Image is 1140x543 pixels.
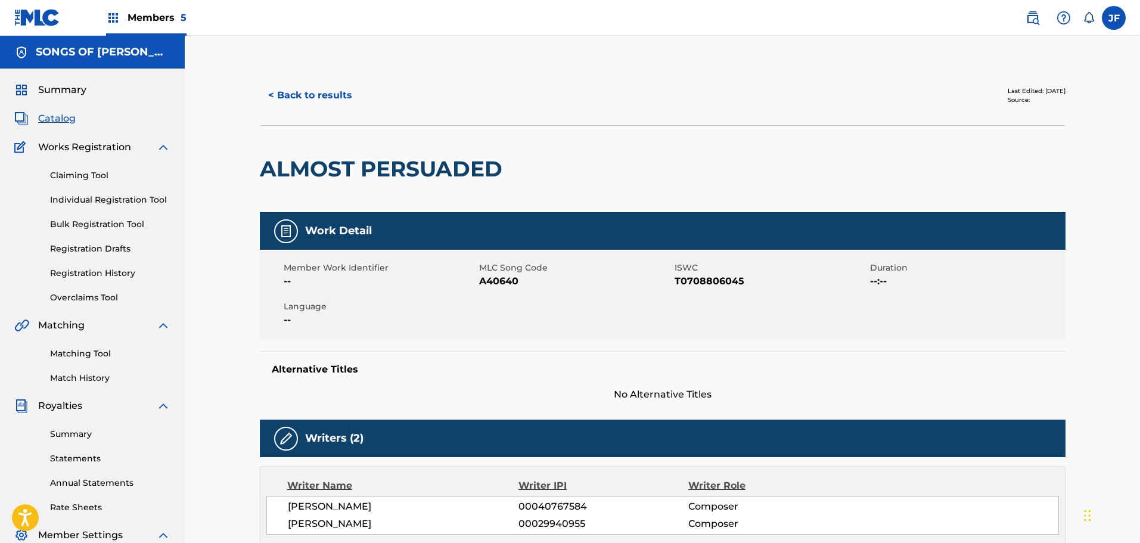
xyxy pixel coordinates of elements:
[156,528,170,542] img: expand
[305,432,364,445] h5: Writers (2)
[156,318,170,333] img: expand
[1021,6,1045,30] a: Public Search
[181,12,187,23] span: 5
[156,140,170,154] img: expand
[14,9,60,26] img: MLC Logo
[50,501,170,514] a: Rate Sheets
[14,83,86,97] a: SummarySummary
[50,243,170,255] a: Registration Drafts
[284,300,476,313] span: Language
[479,262,672,274] span: MLC Song Code
[688,499,843,514] span: Composer
[50,452,170,465] a: Statements
[128,11,187,24] span: Members
[14,399,29,413] img: Royalties
[1008,95,1066,104] div: Source:
[688,517,843,531] span: Composer
[50,428,170,440] a: Summary
[14,45,29,60] img: Accounts
[50,372,170,384] a: Match History
[1057,11,1071,25] img: help
[50,347,170,360] a: Matching Tool
[1107,357,1140,453] iframe: Resource Center
[260,156,508,182] h2: ALMOST PERSUADED
[50,194,170,206] a: Individual Registration Tool
[156,399,170,413] img: expand
[279,432,293,446] img: Writers
[284,274,476,288] span: --
[870,274,1063,288] span: --:--
[518,499,688,514] span: 00040767584
[288,499,519,514] span: [PERSON_NAME]
[38,111,76,126] span: Catalog
[260,80,361,110] button: < Back to results
[1052,6,1076,30] div: Help
[288,517,519,531] span: [PERSON_NAME]
[50,218,170,231] a: Bulk Registration Tool
[14,140,30,154] img: Works Registration
[518,479,688,493] div: Writer IPI
[675,262,867,274] span: ISWC
[50,477,170,489] a: Annual Statements
[1026,11,1040,25] img: search
[272,364,1054,376] h5: Alternative Titles
[14,83,29,97] img: Summary
[1102,6,1126,30] div: User Menu
[1008,86,1066,95] div: Last Edited: [DATE]
[38,140,131,154] span: Works Registration
[50,169,170,182] a: Claiming Tool
[14,111,29,126] img: Catalog
[284,262,476,274] span: Member Work Identifier
[305,224,372,238] h5: Work Detail
[50,267,170,280] a: Registration History
[1084,498,1091,533] div: Drag
[106,11,120,25] img: Top Rightsholders
[287,479,519,493] div: Writer Name
[50,291,170,304] a: Overclaims Tool
[36,45,170,59] h5: SONGS OF GLENN SUTTON
[284,313,476,327] span: --
[1080,486,1140,543] iframe: Chat Widget
[688,479,843,493] div: Writer Role
[518,517,688,531] span: 00029940955
[870,262,1063,274] span: Duration
[479,274,672,288] span: A40640
[38,528,123,542] span: Member Settings
[260,387,1066,402] span: No Alternative Titles
[38,399,82,413] span: Royalties
[675,274,867,288] span: T0708806045
[14,528,29,542] img: Member Settings
[14,318,29,333] img: Matching
[38,318,85,333] span: Matching
[38,83,86,97] span: Summary
[14,111,76,126] a: CatalogCatalog
[1083,12,1095,24] div: Notifications
[279,224,293,238] img: Work Detail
